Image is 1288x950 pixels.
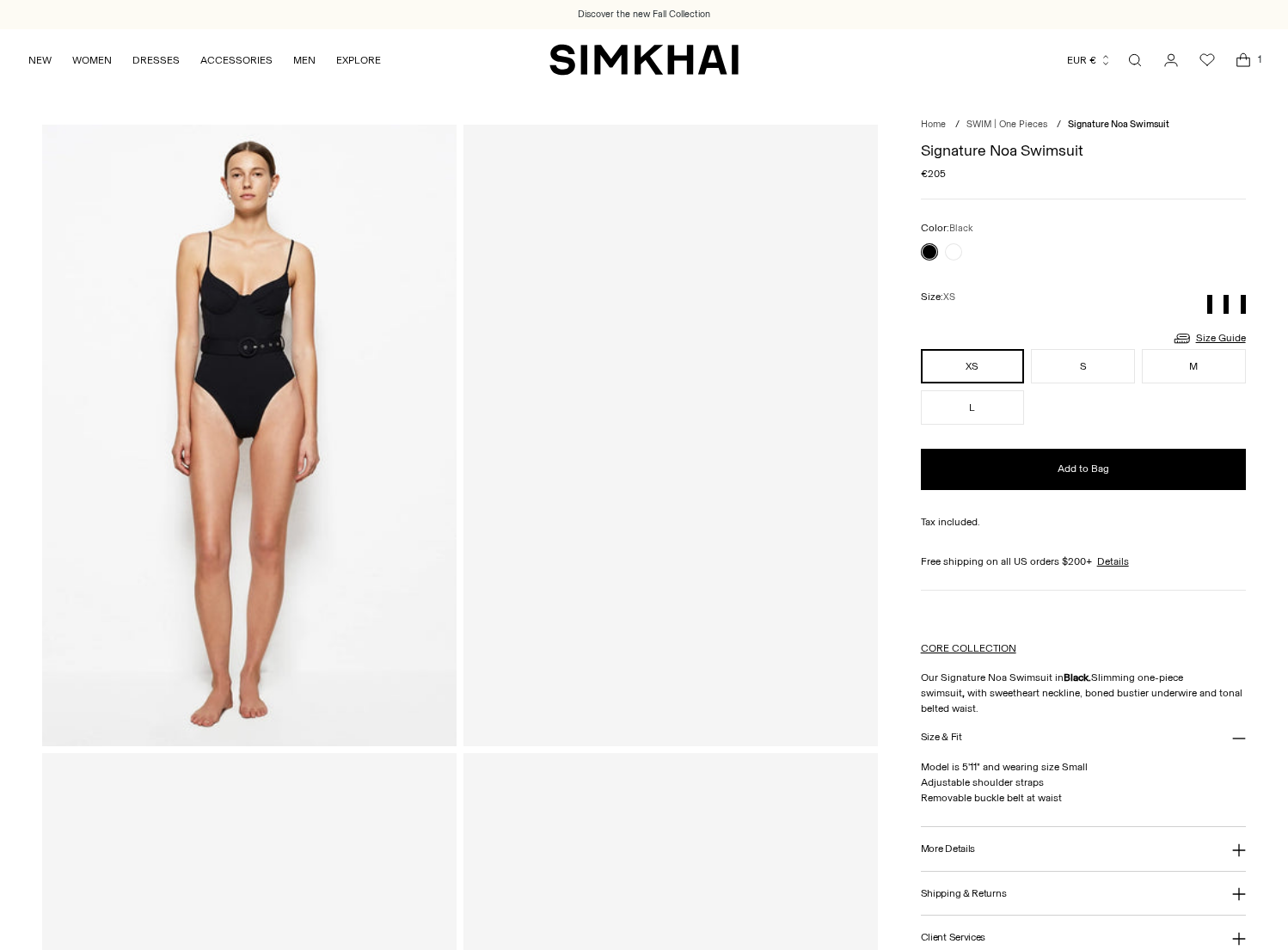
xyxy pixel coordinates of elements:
a: Discover the new Fall Collection [578,8,710,21]
a: Size Guide [1172,328,1246,349]
button: XS [921,349,1025,383]
strong: Black. [1064,671,1091,683]
div: / [1057,118,1061,132]
a: CORE COLLECTION [921,642,1016,654]
button: S [1031,349,1135,383]
h3: Client Services [921,932,986,943]
a: Go to the account page [1154,43,1188,77]
a: Open cart modal [1226,43,1260,77]
button: More Details [921,827,1246,871]
div: Tax included. [921,514,1246,530]
span: XS [943,291,955,303]
h1: Signature Noa Swimsuit [921,143,1246,158]
a: SIMKHAI [549,43,739,77]
button: L [921,390,1025,425]
a: Details [1097,554,1129,569]
a: Signature Noa Swimsuit - SIMKHAI [463,125,878,746]
span: 1 [1252,52,1267,67]
h3: More Details [921,843,975,855]
button: Shipping & Returns [921,872,1246,916]
nav: breadcrumbs [921,118,1246,132]
a: Home [921,119,946,130]
label: Color: [921,220,973,236]
a: EXPLORE [336,41,381,79]
a: Wishlist [1190,43,1224,77]
button: Add to Bag [921,449,1246,490]
a: WOMEN [72,41,112,79]
span: Slimming one-piece swimsuit [921,671,1183,699]
span: , [962,687,965,699]
a: Open search modal [1118,43,1152,77]
span: Signature Noa Swimsuit [1068,119,1169,130]
p: Model is 5'11" and wearing size Small Adjustable shoulder straps Removable buckle belt at waist [921,759,1246,806]
span: €205 [921,166,946,181]
button: Size & Fit [921,716,1246,760]
a: SWIM | One Pieces [966,119,1047,130]
span: Add to Bag [1058,462,1109,476]
h3: Size & Fit [921,732,962,743]
a: DRESSES [132,41,180,79]
div: / [955,118,960,132]
h3: Shipping & Returns [921,888,1007,899]
p: Our Signature Noa Swimsuit in with sweetheart neckline, boned bustier underwire and tonal belted ... [921,670,1246,716]
img: Signature Noa Swimsuit - SIMKHAI [42,125,457,746]
a: ACCESSORIES [200,41,273,79]
div: Free shipping on all US orders $200+ [921,554,1246,569]
label: Size: [921,289,955,305]
span: Black [949,223,973,234]
a: MEN [293,41,316,79]
button: EUR € [1067,41,1112,79]
button: M [1142,349,1246,383]
a: NEW [28,41,52,79]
